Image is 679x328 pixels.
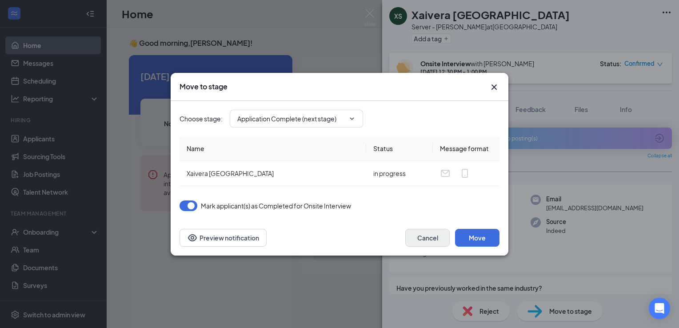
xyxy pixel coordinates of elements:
[366,161,433,186] td: in progress
[455,229,499,247] button: Move
[187,232,198,243] svg: Eye
[201,200,351,211] span: Mark applicant(s) as Completed for Onsite Interview
[433,136,499,161] th: Message format
[180,229,267,247] button: Preview notificationEye
[187,169,274,177] span: Xaivera [GEOGRAPHIC_DATA]
[180,82,228,92] h3: Move to stage
[489,82,499,92] button: Close
[405,229,450,247] button: Cancel
[440,168,451,179] svg: Email
[649,298,670,319] div: Open Intercom Messenger
[366,136,433,161] th: Status
[348,115,355,122] svg: ChevronDown
[180,114,223,124] span: Choose stage :
[489,82,499,92] svg: Cross
[180,136,366,161] th: Name
[459,168,470,179] svg: MobileSms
